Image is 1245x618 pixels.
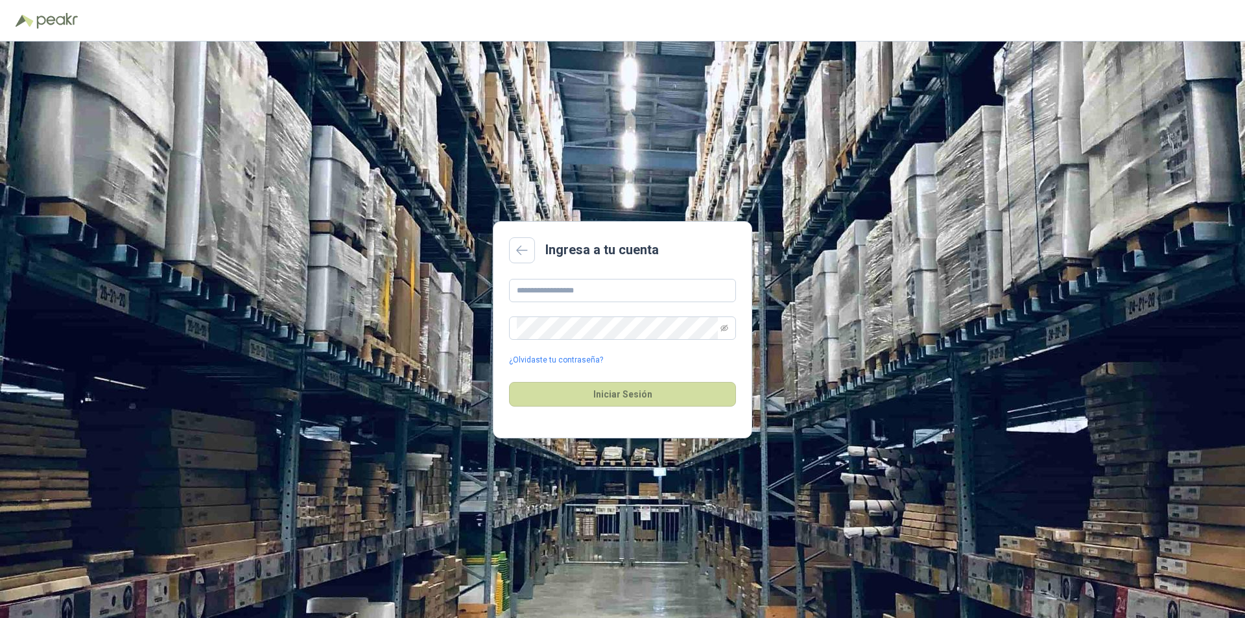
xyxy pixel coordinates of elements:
img: Logo [16,14,34,27]
span: eye-invisible [720,324,728,332]
h2: Ingresa a tu cuenta [545,240,659,260]
img: Peakr [36,13,78,29]
a: ¿Olvidaste tu contraseña? [509,354,603,366]
button: Iniciar Sesión [509,382,736,407]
